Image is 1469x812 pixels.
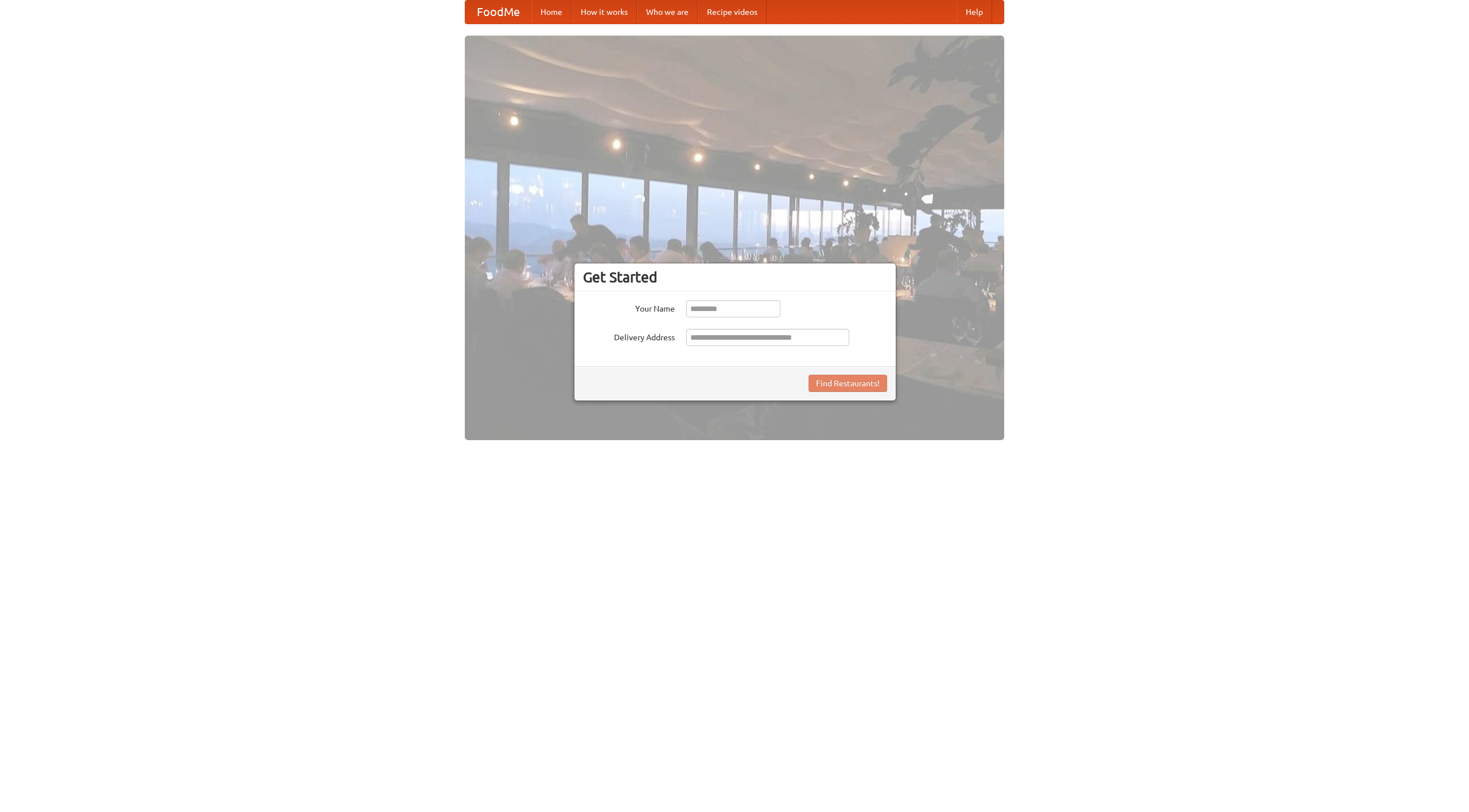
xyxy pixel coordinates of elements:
a: How it works [572,1,637,24]
button: Find Restaurants! [809,375,887,392]
a: Home [531,1,572,24]
a: FoodMe [465,1,531,24]
h3: Get Started [583,269,887,286]
label: Delivery Address [583,329,675,343]
label: Your Name [583,300,675,314]
a: Recipe videos [698,1,767,24]
a: Who we are [637,1,698,24]
a: Help [957,1,992,24]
